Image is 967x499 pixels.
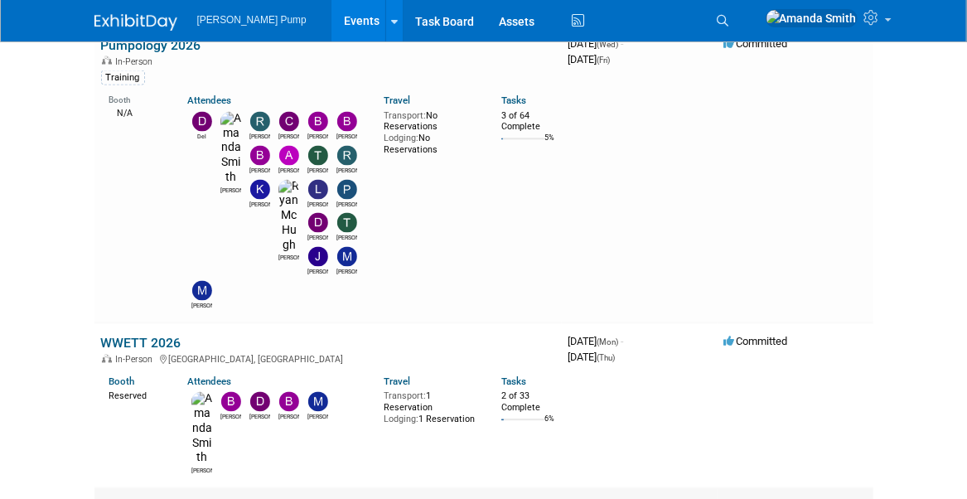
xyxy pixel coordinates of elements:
[308,247,328,267] img: Jake Sowders
[250,146,270,166] img: Brian Lee
[336,166,357,176] div: Richard Pendley
[597,56,611,65] span: (Fri)
[307,233,328,243] div: David Perry
[102,355,112,363] img: In-Person Event
[724,336,788,348] span: Committed
[191,392,212,466] img: Amanda Smith
[101,336,181,351] a: WWETT 2026
[336,132,357,142] div: Brian Peek
[278,180,299,254] img: Ryan McHugh
[337,112,357,132] img: Brian Peek
[220,186,241,196] div: Amanda Smith
[101,37,201,53] a: Pumpology 2026
[336,233,357,243] div: Teri Beth Perkins
[220,112,241,186] img: Amanda Smith
[337,213,357,233] img: Teri Beth Perkins
[337,180,357,200] img: Patrick Champagne
[384,111,426,122] span: Transport:
[221,392,241,412] img: Bobby Zitzka
[192,281,212,301] img: Mike Walters
[384,391,426,402] span: Transport:
[544,415,554,438] td: 6%
[191,301,212,311] div: Mike Walters
[101,70,145,85] div: Training
[308,112,328,132] img: Bobby Zitzka
[109,107,163,120] div: N/A
[197,14,307,26] span: [PERSON_NAME] Pump
[279,392,299,412] img: Brian Lee
[308,213,328,233] img: David Perry
[501,391,555,414] div: 2 of 33 Complete
[307,412,328,422] div: Martin Strong
[337,247,357,267] img: Martin Strong
[249,132,270,142] div: Robert Lega
[307,200,328,210] div: Lee Feeser
[568,336,624,348] span: [DATE]
[766,9,858,27] img: Amanda Smith
[384,388,476,425] div: 1 Reservation 1 Reservation
[109,376,135,388] a: Booth
[501,111,555,133] div: 3 of 64 Complete
[307,166,328,176] div: Tony Lewis
[109,388,163,403] div: Reserved
[102,56,112,65] img: In-Person Event
[250,392,270,412] img: David Perry
[568,53,611,65] span: [DATE]
[384,376,410,388] a: Travel
[384,95,410,107] a: Travel
[724,37,788,50] span: Committed
[307,267,328,277] div: Jake Sowders
[308,146,328,166] img: Tony Lewis
[336,267,357,277] div: Martin Strong
[249,412,270,422] div: David Perry
[597,338,619,347] span: (Mon)
[250,112,270,132] img: Robert Lega
[116,56,158,67] span: In-Person
[278,132,299,142] div: Christopher Thompson
[279,112,299,132] img: Christopher Thompson
[384,414,418,425] span: Lodging:
[337,146,357,166] img: Richard Pendley
[116,355,158,366] span: In-Person
[568,351,616,364] span: [DATE]
[220,412,241,422] div: Bobby Zitzka
[187,95,231,107] a: Attendees
[191,132,212,142] div: Del Ritz
[187,376,231,388] a: Attendees
[308,180,328,200] img: Lee Feeser
[544,134,554,157] td: 5%
[597,354,616,363] span: (Thu)
[621,37,624,50] span: -
[307,132,328,142] div: Bobby Zitzka
[191,466,212,476] div: Amanda Smith
[384,133,418,144] span: Lodging:
[621,336,624,348] span: -
[597,40,619,49] span: (Wed)
[101,352,555,366] div: [GEOGRAPHIC_DATA], [GEOGRAPHIC_DATA]
[308,392,328,412] img: Martin Strong
[568,37,624,50] span: [DATE]
[501,376,526,388] a: Tasks
[384,108,476,157] div: No Reservations No Reservations
[250,180,270,200] img: Kim M
[278,166,299,176] div: Allan Curry
[249,200,270,210] div: Kim M
[501,95,526,107] a: Tasks
[192,112,212,132] img: Del Ritz
[109,90,163,106] div: Booth
[278,253,299,263] div: Ryan McHugh
[278,412,299,422] div: Brian Lee
[336,200,357,210] div: Patrick Champagne
[279,146,299,166] img: Allan Curry
[249,166,270,176] div: Brian Lee
[94,14,177,31] img: ExhibitDay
